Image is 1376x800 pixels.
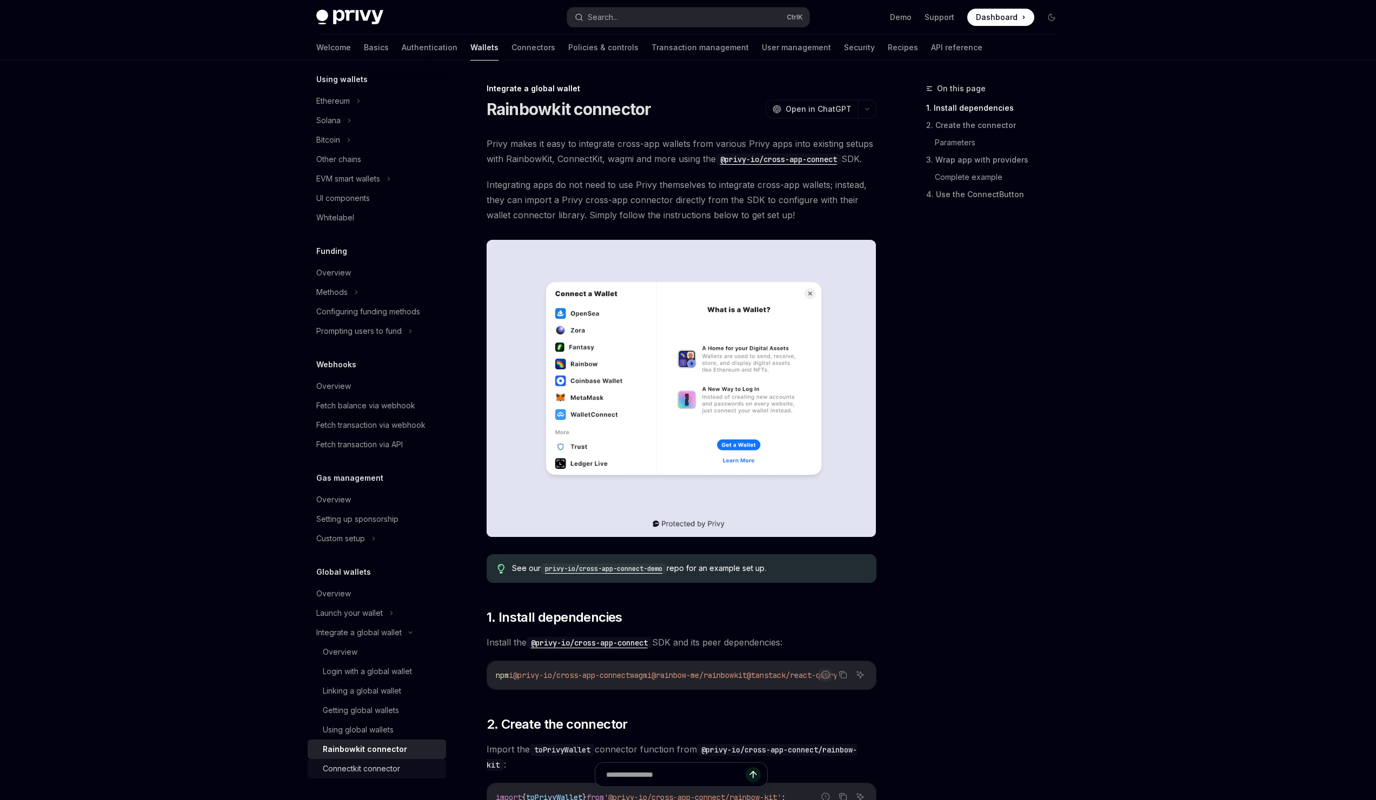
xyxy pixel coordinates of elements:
[316,626,402,639] div: Integrate a global wallet
[487,240,876,537] img: The Rainbowkit connector
[652,35,749,60] a: Transaction management
[976,12,1018,23] span: Dashboard
[1043,9,1060,26] button: Toggle dark mode
[890,12,912,23] a: Demo
[316,133,340,146] div: Bitcoin
[888,35,918,60] a: Recipes
[487,99,652,119] h1: Rainbowkit connector
[316,153,361,166] div: Other chains
[316,192,370,205] div: UI components
[316,358,356,371] h5: Webhooks
[308,490,446,509] a: Overview
[925,12,954,23] a: Support
[541,563,667,573] a: privy-io/cross-app-connect-demo
[487,136,876,166] span: Privy makes it easy to integrate cross-app wallets from various Privy apps into existing setups w...
[308,189,446,208] a: UI components
[766,100,858,118] button: Open in ChatGPT
[926,151,1069,169] a: 3. Wrap app with providers
[541,563,667,574] code: privy-io/cross-app-connect-demo
[308,415,446,435] a: Fetch transaction via webhook
[308,150,446,169] a: Other chains
[588,11,618,24] div: Search...
[497,564,505,574] svg: Tip
[316,566,371,579] h5: Global wallets
[323,665,412,678] div: Login with a global wallet
[487,177,876,223] span: Integrating apps do not need to use Privy themselves to integrate cross-app wallets; instead, the...
[716,153,841,164] a: @privy-io/cross-app-connect
[935,134,1069,151] a: Parameters
[630,670,652,680] span: wagmi
[316,419,426,432] div: Fetch transaction via webhook
[316,266,351,279] div: Overview
[323,723,394,736] div: Using global wallets
[935,169,1069,186] a: Complete example
[746,767,761,782] button: Send message
[308,681,446,701] a: Linking a global wallet
[316,380,351,393] div: Overview
[487,609,622,626] span: 1. Install dependencies
[308,740,446,759] a: Rainbowkit connector
[316,172,380,185] div: EVM smart wallets
[308,435,446,454] a: Fetch transaction via API
[316,587,351,600] div: Overview
[316,245,347,258] h5: Funding
[511,35,555,60] a: Connectors
[364,35,389,60] a: Basics
[716,153,841,165] code: @privy-io/cross-app-connect
[316,513,398,526] div: Setting up sponsorship
[308,759,446,778] a: Connectkit connector
[308,662,446,681] a: Login with a global wallet
[316,305,420,318] div: Configuring funding methods
[316,73,368,86] h5: Using wallets
[487,716,628,733] span: 2. Create the connector
[316,472,383,485] h5: Gas management
[316,493,351,506] div: Overview
[308,720,446,740] a: Using global wallets
[568,35,639,60] a: Policies & controls
[316,286,348,299] div: Methods
[308,377,446,396] a: Overview
[308,642,446,662] a: Overview
[567,8,809,27] button: Search...CtrlK
[316,438,403,451] div: Fetch transaction via API
[308,584,446,603] a: Overview
[509,670,513,680] span: i
[786,104,852,115] span: Open in ChatGPT
[787,13,803,22] span: Ctrl K
[844,35,875,60] a: Security
[496,670,509,680] span: npm
[836,668,850,682] button: Copy the contents from the code block
[652,670,747,680] span: @rainbow-me/rainbowkit
[819,668,833,682] button: Report incorrect code
[926,117,1069,134] a: 2. Create the connector
[527,637,652,649] code: @privy-io/cross-app-connect
[487,83,876,94] div: Integrate a global wallet
[316,95,350,107] div: Ethereum
[308,509,446,529] a: Setting up sponsorship
[487,742,876,772] span: Import the connector function from :
[527,637,652,648] a: @privy-io/cross-app-connect
[308,396,446,415] a: Fetch balance via webhook
[512,563,865,574] span: See our repo for an example set up.
[530,744,595,756] code: toPrivyWallet
[323,743,407,756] div: Rainbowkit connector
[513,670,630,680] span: @privy-io/cross-app-connect
[308,302,446,321] a: Configuring funding methods
[470,35,498,60] a: Wallets
[316,607,383,620] div: Launch your wallet
[487,635,876,650] span: Install the SDK and its peer dependencies:
[747,670,837,680] span: @tanstack/react-query
[316,114,341,127] div: Solana
[316,10,383,25] img: dark logo
[323,646,357,658] div: Overview
[926,99,1069,117] a: 1. Install dependencies
[308,701,446,720] a: Getting global wallets
[926,186,1069,203] a: 4. Use the ConnectButton
[316,399,415,412] div: Fetch balance via webhook
[316,211,354,224] div: Whitelabel
[316,325,402,338] div: Prompting users to fund
[762,35,831,60] a: User management
[323,762,400,775] div: Connectkit connector
[937,82,986,95] span: On this page
[931,35,982,60] a: API reference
